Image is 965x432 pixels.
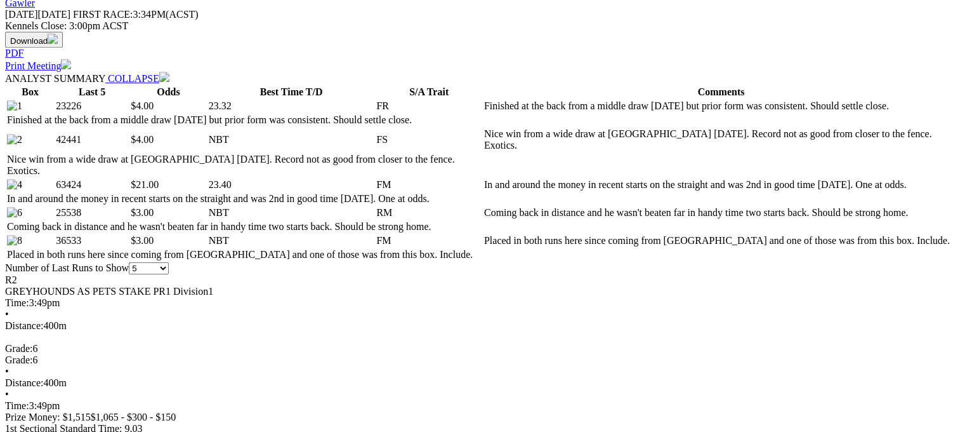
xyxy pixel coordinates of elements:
div: 3:49pm [5,297,960,309]
div: 6 [5,343,960,354]
div: GREYHOUNDS AS PETS STAKE PR1 Division1 [5,286,960,297]
td: Nice win from a wide draw at [GEOGRAPHIC_DATA] [DATE]. Record not as good from closer to the fenc... [483,128,959,152]
td: FS [376,128,482,152]
td: 63424 [55,179,129,191]
div: 400m [5,377,960,389]
td: Finished at the back from a middle draw [DATE] but prior form was consistent. Should settle close. [483,100,959,112]
span: Distance: [5,320,43,331]
td: Placed in both runs here since coming from [GEOGRAPHIC_DATA] and one of those was from this box. ... [6,248,482,261]
td: 36533 [55,234,129,247]
td: NBT [208,206,375,219]
span: Grade: [5,343,33,354]
img: 6 [7,207,22,219]
span: Grade: [5,354,33,365]
th: Last 5 [55,86,129,98]
span: R2 [5,274,17,285]
th: Box [6,86,54,98]
td: Finished at the back from a middle draw [DATE] but prior form was consistent. Should settle close. [6,114,482,126]
th: Best Time T/D [208,86,375,98]
td: RM [376,206,482,219]
td: In and around the money in recent starts on the straight and was 2nd in good time [DATE]. One at ... [483,179,959,191]
span: 3:34PM(ACST) [73,9,199,20]
div: ANALYST SUMMARY [5,72,960,84]
div: 400m [5,320,960,332]
td: Coming back in distance and he wasn't beaten far in handy time two starts back. Should be strong ... [483,206,959,219]
td: 23.40 [208,179,375,191]
img: 8 [7,235,22,246]
span: • [5,366,9,377]
td: 23226 [55,100,129,112]
a: PDF [5,48,23,58]
img: printer.svg [61,59,71,69]
td: FM [376,179,482,191]
span: $4.00 [131,100,154,111]
span: [DATE] [5,9,38,20]
span: • [5,389,9,400]
img: 4 [7,179,22,191]
img: 2 [7,134,22,145]
span: $21.00 [131,179,159,190]
a: COLLAPSE [105,73,169,84]
span: $3.00 [131,235,154,246]
span: COLLAPSE [108,73,159,84]
div: Kennels Close: 3:00pm ACST [5,20,960,32]
span: FIRST RACE: [73,9,133,20]
span: $4.00 [131,134,154,145]
td: NBT [208,128,375,152]
span: Time: [5,297,29,308]
button: Download [5,32,63,48]
span: • [5,309,9,320]
div: 6 [5,354,960,366]
span: $1,065 - $300 - $150 [91,412,176,422]
th: Odds [130,86,207,98]
span: $3.00 [131,207,154,218]
td: Placed in both runs here since coming from [GEOGRAPHIC_DATA] and one of those was from this box. ... [483,234,959,247]
td: Nice win from a wide draw at [GEOGRAPHIC_DATA] [DATE]. Record not as good from closer to the fenc... [6,153,482,177]
a: Print Meeting [5,60,71,71]
div: Download [5,48,960,59]
th: S/A Trait [376,86,482,98]
td: 42441 [55,128,129,152]
div: Number of Last Runs to Show [5,262,960,274]
td: FR [376,100,482,112]
div: 3:49pm [5,400,960,412]
td: NBT [208,234,375,247]
span: Time: [5,400,29,411]
td: 23.32 [208,100,375,112]
td: FM [376,234,482,247]
img: chevron-down-white.svg [159,72,169,82]
img: 1 [7,100,22,112]
span: [DATE] [5,9,70,20]
img: download.svg [48,34,58,44]
th: Comments [483,86,959,98]
td: In and around the money in recent starts on the straight and was 2nd in good time [DATE]. One at ... [6,192,482,205]
td: 25538 [55,206,129,219]
div: Prize Money: $1,515 [5,412,960,423]
span: Distance: [5,377,43,388]
td: Coming back in distance and he wasn't beaten far in handy time two starts back. Should be strong ... [6,220,482,233]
